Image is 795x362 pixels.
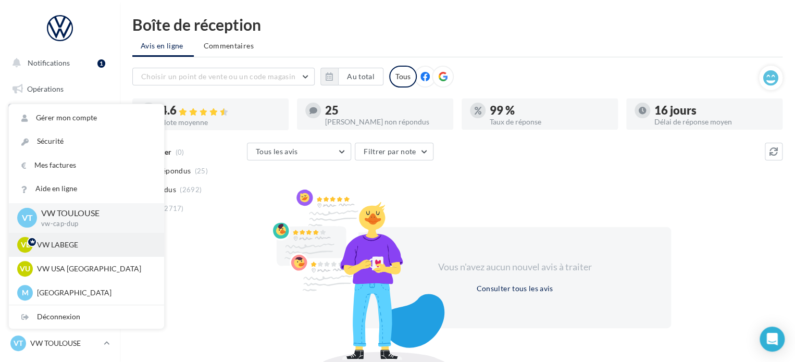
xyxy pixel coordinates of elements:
[41,207,147,219] p: VW TOULOUSE
[425,260,604,274] div: Vous n'avez aucun nouvel avis à traiter
[490,105,610,116] div: 99 %
[654,118,774,126] div: Délai de réponse moyen
[320,68,383,85] button: Au total
[6,157,114,179] a: Campagnes
[9,106,164,130] a: Gérer mon compte
[37,288,152,298] p: [GEOGRAPHIC_DATA]
[325,105,445,116] div: 25
[6,182,114,204] a: Contacts
[6,78,114,100] a: Opérations
[760,327,785,352] div: Open Intercom Messenger
[14,338,23,348] span: VT
[21,240,30,250] span: VL
[6,260,114,291] a: PLV et print personnalisable
[141,72,295,81] span: Choisir un point de vente ou un code magasin
[490,118,610,126] div: Taux de réponse
[180,185,202,194] span: (2692)
[6,131,114,153] a: Visibilité en ligne
[389,66,417,88] div: Tous
[27,84,64,93] span: Opérations
[6,104,114,126] a: Boîte de réception
[37,264,152,274] p: VW USA [GEOGRAPHIC_DATA]
[22,288,29,298] span: M
[20,264,30,274] span: VU
[9,130,164,153] a: Sécurité
[132,68,315,85] button: Choisir un point de vente ou un code magasin
[195,167,208,175] span: (25)
[160,105,280,117] div: 4.6
[162,204,184,213] span: (2717)
[338,68,383,85] button: Au total
[6,52,109,74] button: Notifications 1
[9,177,164,201] a: Aide en ligne
[9,305,164,329] div: Déconnexion
[472,282,557,295] button: Consulter tous les avis
[325,118,445,126] div: [PERSON_NAME] non répondus
[6,208,114,230] a: Médiathèque
[247,143,351,160] button: Tous les avis
[22,212,33,224] span: VT
[37,240,152,250] p: VW LABEGE
[142,166,191,176] span: Non répondus
[8,333,111,353] a: VT VW TOULOUSE
[654,105,774,116] div: 16 jours
[132,17,782,32] div: Boîte de réception
[97,59,105,68] div: 1
[204,41,254,51] span: Commentaires
[41,219,147,229] p: vw-cap-dup
[28,58,70,67] span: Notifications
[9,154,164,177] a: Mes factures
[160,119,280,126] div: Note moyenne
[355,143,433,160] button: Filtrer par note
[6,295,114,326] a: Campagnes DataOnDemand
[6,234,114,256] a: Calendrier
[256,147,298,156] span: Tous les avis
[30,338,100,348] p: VW TOULOUSE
